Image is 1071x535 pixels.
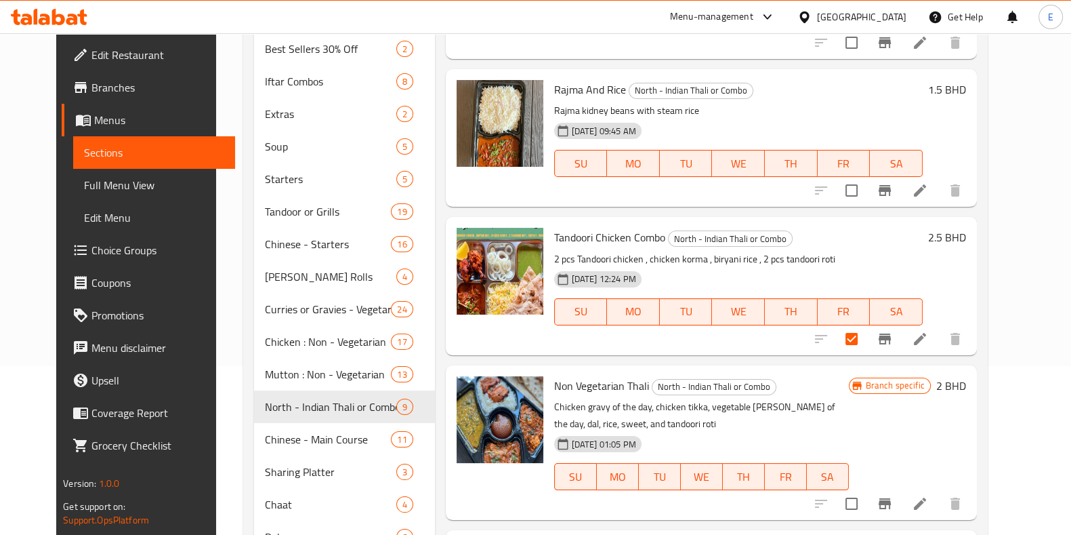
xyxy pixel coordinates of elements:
button: FR [818,150,870,177]
div: items [391,236,413,252]
button: WE [712,298,765,325]
div: items [396,41,413,57]
span: North - Indian Thali or Combo [652,379,776,395]
span: Menu disclaimer [91,340,224,356]
div: items [391,301,413,317]
button: SA [870,298,923,325]
span: WE [686,467,717,487]
a: Edit Menu [73,201,235,234]
span: TU [644,467,675,487]
div: Mutton : Non - Vegetarian13 [254,358,435,391]
a: Edit menu item [912,35,928,51]
span: WE [717,302,759,321]
div: Chaat4 [254,488,435,521]
div: Best Sellers 30% Off2 [254,33,435,65]
span: Branch specific [860,379,930,392]
button: Branch-specific-item [868,488,901,520]
button: delete [939,174,971,207]
div: items [396,496,413,513]
span: 11 [392,433,412,446]
div: items [396,399,413,415]
button: FR [818,298,870,325]
div: [GEOGRAPHIC_DATA] [817,9,906,24]
span: MO [602,467,633,487]
span: Grocery Checklist [91,437,224,454]
span: TH [728,467,759,487]
span: FR [770,467,801,487]
button: SU [554,150,607,177]
span: Select to update [837,325,866,353]
span: Edit Menu [84,210,224,226]
span: Sections [84,144,224,161]
span: Iftar Combos [265,73,396,90]
span: WE [717,154,759,174]
button: SA [807,463,849,490]
button: WE [712,150,765,177]
p: Rajma kidney beans with steam rice [554,102,923,119]
button: TU [639,463,681,490]
span: Curries or Gravies - Vegetarian [265,301,391,317]
img: Non Vegetarian Thali [457,376,543,463]
span: 1.0.0 [99,475,120,492]
a: Menu disclaimer [62,332,235,364]
span: Chaat [265,496,396,513]
div: Menu-management [670,9,753,25]
span: [DATE] 01:05 PM [566,438,642,451]
span: Promotions [91,307,224,323]
div: items [396,269,413,285]
span: 8 [397,75,413,88]
span: 2 [397,43,413,56]
span: Chinese - Main Course [265,431,391,448]
a: Edit Restaurant [62,39,235,71]
a: Edit menu item [912,331,928,347]
a: Edit menu item [912,496,928,512]
button: Branch-specific-item [868,174,901,207]
span: Soup [265,138,396,155]
span: Mutton : Non - Vegetarian [265,366,391,382]
button: WE [681,463,723,490]
span: North - Indian Thali or Combo [669,231,792,247]
span: Version: [63,475,96,492]
div: items [391,203,413,220]
span: Tandoori Chicken Combo [554,227,665,247]
h6: 2.5 BHD [928,228,966,247]
button: SU [554,463,597,490]
button: MO [607,150,660,177]
div: Extras2 [254,98,435,130]
h6: 1.5 BHD [928,80,966,99]
span: 4 [397,271,413,283]
div: Sharing Platter [265,464,396,480]
span: Upsell [91,372,224,389]
span: TU [665,154,707,174]
span: Best Sellers 30% Off [265,41,396,57]
span: TH [770,154,812,174]
div: Chinese - Main Course11 [254,423,435,456]
span: 24 [392,303,412,316]
button: SU [554,298,607,325]
div: Chinese - Starters16 [254,228,435,260]
div: items [391,431,413,448]
img: Rajma And Rice [457,80,543,167]
span: MO [612,302,654,321]
span: FR [823,154,865,174]
button: FR [765,463,807,490]
p: 2 pcs Tandoori chicken , chicken korma , biryani rice , 2 pcs tandoori roti [554,251,923,268]
div: items [396,171,413,187]
button: delete [939,323,971,355]
a: Full Menu View [73,169,235,201]
div: Extras [265,106,396,122]
button: TH [765,298,818,325]
span: Select to update [837,490,866,518]
div: Soup5 [254,130,435,163]
div: North - Indian Thali or Combo [652,379,776,395]
a: Choice Groups [62,234,235,266]
span: 16 [392,238,412,251]
button: TU [660,298,713,325]
div: items [396,106,413,122]
a: Branches [62,71,235,104]
span: FR [823,302,865,321]
span: SA [875,302,917,321]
